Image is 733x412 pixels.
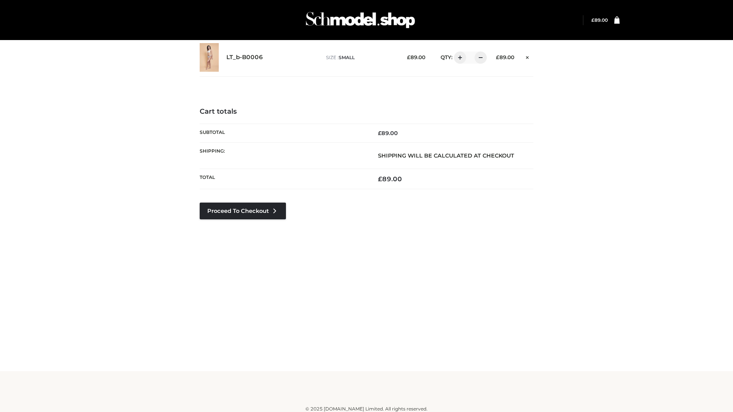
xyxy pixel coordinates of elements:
[591,17,608,23] a: £89.00
[200,43,219,72] img: LT_b-B0006 - SMALL
[378,130,381,137] span: £
[303,5,418,35] img: Schmodel Admin 964
[378,130,398,137] bdi: 89.00
[200,124,366,142] th: Subtotal
[433,51,484,64] div: QTY:
[326,54,395,61] p: size :
[339,55,355,60] span: SMALL
[407,54,410,60] span: £
[200,142,366,169] th: Shipping:
[200,203,286,219] a: Proceed to Checkout
[200,108,533,116] h4: Cart totals
[591,17,594,23] span: £
[591,17,608,23] bdi: 89.00
[496,54,514,60] bdi: 89.00
[378,175,402,183] bdi: 89.00
[496,54,499,60] span: £
[407,54,425,60] bdi: 89.00
[200,169,366,189] th: Total
[378,152,514,159] strong: Shipping will be calculated at checkout
[522,51,533,61] a: Remove this item
[378,175,382,183] span: £
[226,54,263,61] a: LT_b-B0006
